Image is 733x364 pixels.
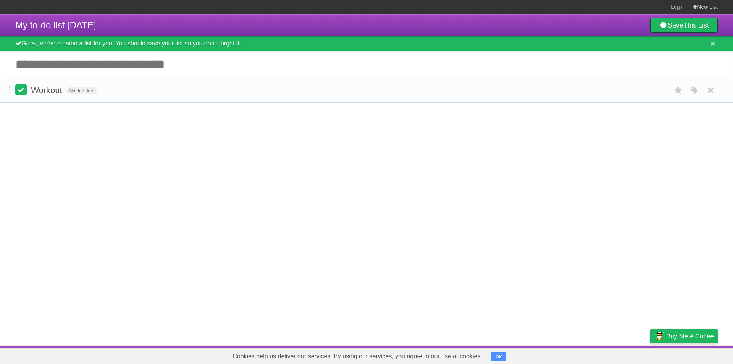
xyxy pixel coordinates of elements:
a: Suggest a feature [670,348,718,362]
a: SaveThis List [650,18,718,33]
span: My to-do list [DATE] [15,20,96,30]
img: Buy me a coffee [654,330,664,343]
span: Workout [31,86,64,95]
span: Cookies help us deliver our services. By using our services, you agree to our use of cookies. [225,349,490,364]
a: About [549,348,565,362]
a: Buy me a coffee [650,329,718,343]
span: Buy me a coffee [666,330,714,343]
a: Terms [614,348,631,362]
button: OK [491,352,506,361]
b: This List [683,21,709,29]
span: No due date [66,87,97,94]
label: Star task [671,84,686,97]
a: Privacy [640,348,660,362]
label: Done [15,84,27,95]
a: Developers [574,348,605,362]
